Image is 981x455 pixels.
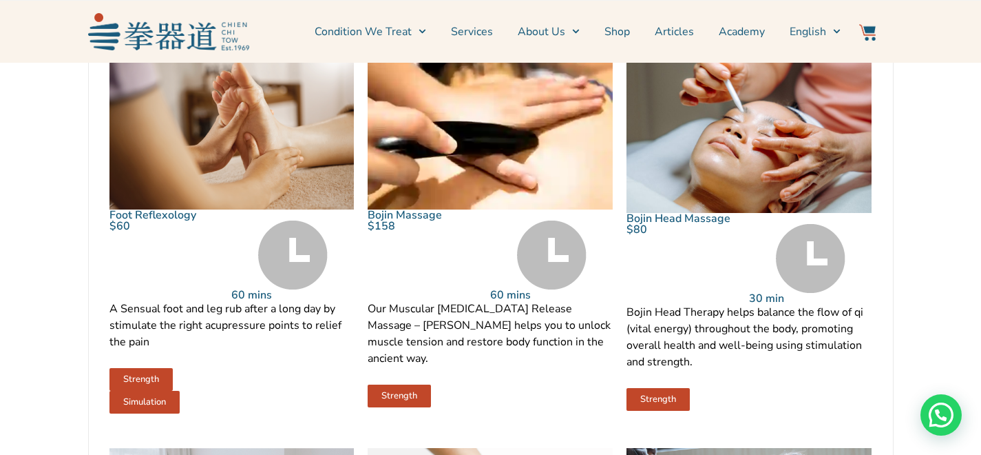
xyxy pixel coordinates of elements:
[859,24,876,41] img: Website Icon-03
[109,221,232,232] p: $60
[604,14,630,49] a: Shop
[790,23,826,40] span: English
[626,388,690,411] a: Strength
[920,394,962,436] div: Need help? WhatsApp contact
[655,14,694,49] a: Articles
[368,208,442,223] a: Bojin Massage
[381,392,417,401] span: Strength
[109,301,355,350] p: A Sensual foot and leg rub after a long day by stimulate the right acupressure points to relief t...
[368,221,490,232] p: $158
[626,224,749,235] p: $80
[517,221,587,290] img: Time Grey
[123,375,159,384] span: Strength
[109,368,173,391] a: Strength
[368,301,611,366] span: Our Muscular [MEDICAL_DATA] Release Massage – [PERSON_NAME] helps you to unlock muscle tension an...
[518,14,580,49] a: About Us
[109,391,180,414] a: Simulation
[231,290,354,301] p: 60 mins
[790,14,841,49] a: Switch to English
[776,224,845,293] img: Time Grey
[451,14,493,49] a: Services
[123,398,166,407] span: Simulation
[109,208,196,223] a: Foot Reflexology
[368,385,431,407] a: Strength
[626,304,872,370] p: Bojin Head Therapy helps balance the flow of qi (vital energy) throughout the body, promoting ove...
[719,14,765,49] a: Academy
[256,14,841,49] nav: Menu
[640,395,676,404] span: Strength
[490,290,613,301] p: 60 mins
[315,14,426,49] a: Condition We Treat
[626,211,730,226] a: Bojin Head Massage
[258,221,328,290] img: Time Grey
[749,293,872,304] p: 30 min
